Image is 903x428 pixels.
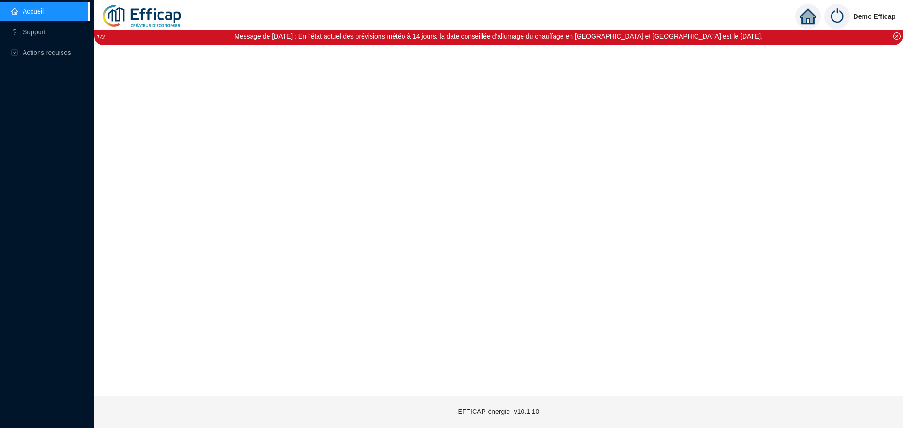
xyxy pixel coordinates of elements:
[96,33,105,40] i: 1 / 3
[11,8,44,15] a: homeAccueil
[824,4,850,29] img: power
[458,408,539,415] span: EFFICAP-énergie - v10.1.10
[854,1,895,31] span: Demo Efficap
[893,32,901,40] span: close-circle
[234,31,763,41] div: Message de [DATE] : En l'état actuel des prévisions météo à 14 jours, la date conseillée d'alluma...
[23,49,71,56] span: Actions requises
[800,8,816,25] span: home
[11,28,46,36] a: questionSupport
[11,49,18,56] span: check-square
